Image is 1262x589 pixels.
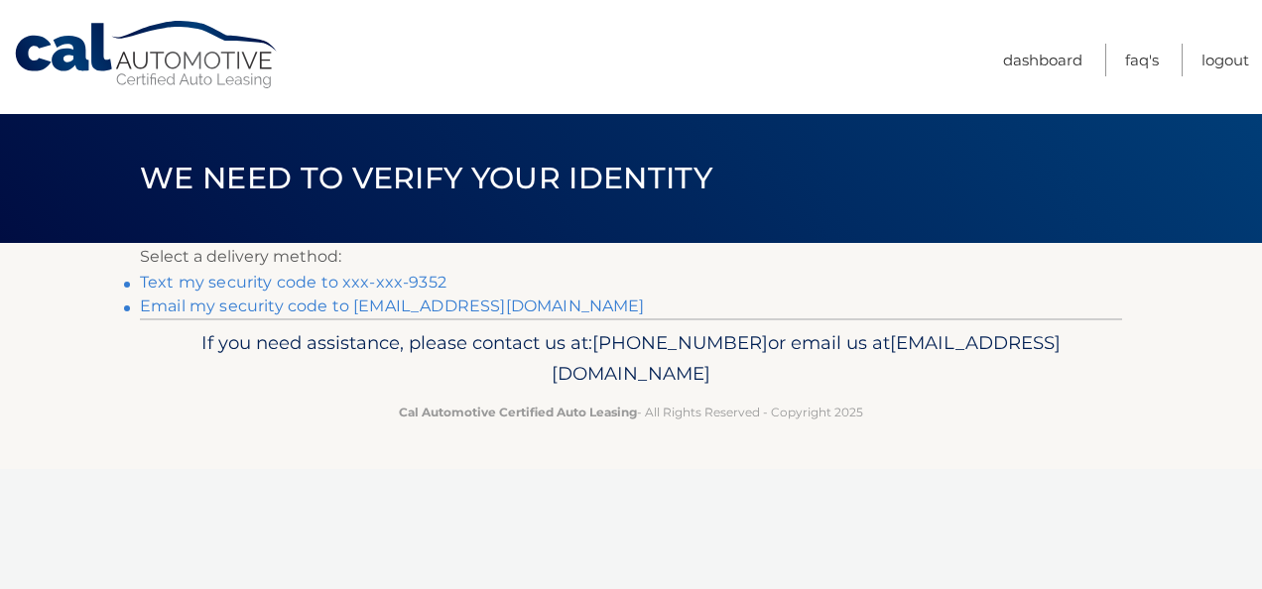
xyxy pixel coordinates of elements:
[592,331,768,354] span: [PHONE_NUMBER]
[1201,44,1249,76] a: Logout
[1125,44,1159,76] a: FAQ's
[140,243,1122,271] p: Select a delivery method:
[140,160,712,196] span: We need to verify your identity
[1003,44,1082,76] a: Dashboard
[140,273,446,292] a: Text my security code to xxx-xxx-9352
[13,20,281,90] a: Cal Automotive
[140,296,645,315] a: Email my security code to [EMAIL_ADDRESS][DOMAIN_NAME]
[153,402,1109,422] p: - All Rights Reserved - Copyright 2025
[153,327,1109,391] p: If you need assistance, please contact us at: or email us at
[399,405,637,419] strong: Cal Automotive Certified Auto Leasing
